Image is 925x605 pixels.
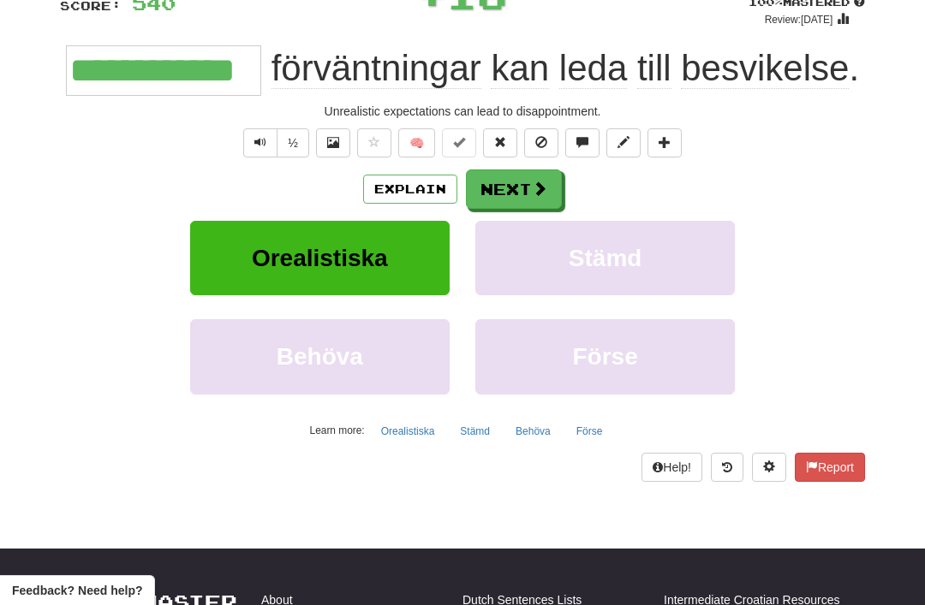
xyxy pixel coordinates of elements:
[642,453,702,482] button: Help!
[398,128,435,157] button: 🧠
[765,14,833,26] small: Review: [DATE]
[252,245,388,271] span: Orealistiska
[606,128,641,157] button: Edit sentence (alt+d)
[363,175,457,204] button: Explain
[647,128,682,157] button: Add to collection (alt+a)
[475,319,735,394] button: Förse
[316,128,350,157] button: Show image (alt+x)
[310,424,365,436] small: Learn more:
[442,128,476,157] button: Set this sentence to 100% Mastered (alt+m)
[261,48,859,89] span: .
[372,418,445,444] button: Orealistiska
[565,128,600,157] button: Discuss sentence (alt+u)
[451,418,499,444] button: Stämd
[506,418,560,444] button: Behöva
[12,582,142,599] span: Open feedback widget
[243,128,277,157] button: Play sentence audio (ctl+space)
[559,48,627,89] span: leda
[277,343,363,370] span: Behöva
[466,169,562,209] button: Next
[190,319,450,394] button: Behöva
[357,128,391,157] button: Favorite sentence (alt+f)
[483,128,517,157] button: Reset to 0% Mastered (alt+r)
[567,418,612,444] button: Förse
[491,48,549,89] span: kan
[240,128,309,157] div: Text-to-speech controls
[190,221,450,295] button: Orealistiska
[524,128,558,157] button: Ignore sentence (alt+i)
[573,343,638,370] span: Förse
[795,453,865,482] button: Report
[272,48,481,89] span: förväntningar
[60,103,865,120] div: Unrealistic expectations can lead to disappointment.
[475,221,735,295] button: Stämd
[711,453,743,482] button: Round history (alt+y)
[681,48,849,89] span: besvikelse
[569,245,642,271] span: Stämd
[637,48,671,89] span: till
[277,128,309,157] button: ½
